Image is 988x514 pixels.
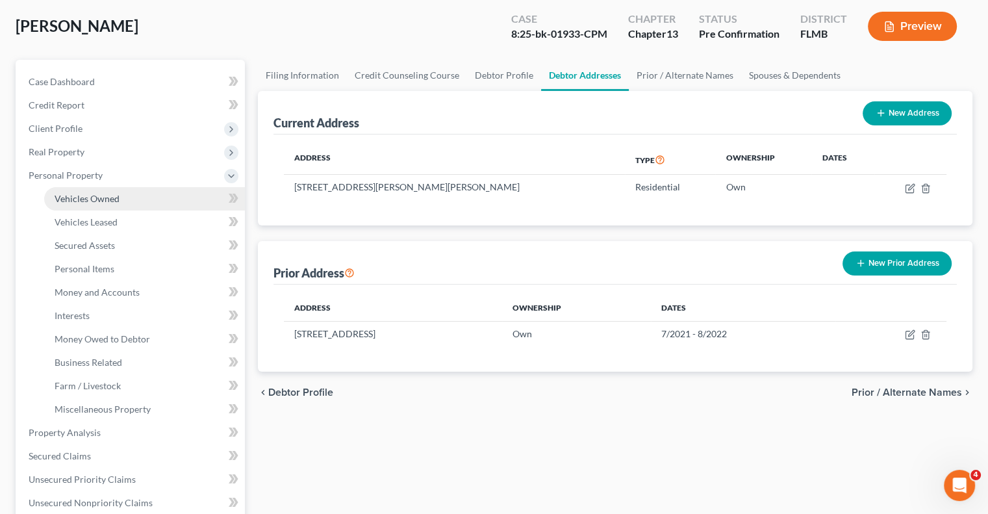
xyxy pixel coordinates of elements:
th: Type [625,145,716,175]
th: Dates [651,295,835,321]
a: Prior / Alternate Names [629,60,741,91]
span: Debtor Profile [268,387,333,398]
div: Current Address [273,115,359,131]
div: Chapter [628,27,678,42]
span: Personal Property [29,170,103,181]
span: Money Owed to Debtor [55,333,150,344]
span: Case Dashboard [29,76,95,87]
div: District [800,12,847,27]
a: Money and Accounts [44,281,245,304]
span: Farm / Livestock [55,380,121,391]
div: Case [511,12,607,27]
div: Pre Confirmation [699,27,779,42]
a: Unsecured Priority Claims [18,468,245,491]
a: Miscellaneous Property [44,398,245,421]
a: Credit Counseling Course [347,60,467,91]
a: Credit Report [18,94,245,117]
td: Residential [625,175,716,199]
td: Own [715,175,811,199]
span: Miscellaneous Property [55,404,151,415]
th: Address [284,295,502,321]
td: [STREET_ADDRESS][PERSON_NAME][PERSON_NAME] [284,175,624,199]
a: Personal Items [44,257,245,281]
a: Secured Assets [44,234,245,257]
button: New Address [863,101,952,125]
span: [PERSON_NAME] [16,16,138,35]
span: Vehicles Owned [55,193,120,204]
td: Own [502,321,651,346]
span: Unsecured Priority Claims [29,474,136,485]
span: 13 [666,27,678,40]
a: Debtor Addresses [541,60,629,91]
a: Spouses & Dependents [741,60,848,91]
div: Status [699,12,779,27]
i: chevron_right [962,387,972,398]
th: Ownership [715,145,811,175]
th: Address [284,145,624,175]
span: Business Related [55,357,122,368]
button: New Prior Address [842,251,952,276]
button: Prior / Alternate Names chevron_right [852,387,972,398]
th: Dates [811,145,874,175]
button: Preview [868,12,957,41]
span: Property Analysis [29,427,101,438]
span: Interests [55,310,90,321]
div: FLMB [800,27,847,42]
a: Farm / Livestock [44,374,245,398]
button: chevron_left Debtor Profile [258,387,333,398]
span: Unsecured Nonpriority Claims [29,497,153,508]
span: Secured Assets [55,240,115,251]
span: Prior / Alternate Names [852,387,962,398]
span: Real Property [29,146,84,157]
td: [STREET_ADDRESS] [284,321,502,346]
a: Filing Information [258,60,347,91]
a: Property Analysis [18,421,245,444]
a: Debtor Profile [467,60,541,91]
span: Vehicles Leased [55,216,118,227]
div: Prior Address [273,265,355,281]
span: Money and Accounts [55,287,140,298]
a: Vehicles Owned [44,187,245,211]
th: Ownership [502,295,651,321]
span: Personal Items [55,263,114,274]
span: 4 [970,470,981,480]
a: Secured Claims [18,444,245,468]
span: Secured Claims [29,450,91,461]
span: Client Profile [29,123,82,134]
span: Credit Report [29,99,84,110]
a: Money Owed to Debtor [44,328,245,351]
a: Business Related [44,351,245,374]
iframe: Intercom live chat [944,470,975,501]
div: Chapter [628,12,678,27]
div: 8:25-bk-01933-CPM [511,27,607,42]
a: Case Dashboard [18,70,245,94]
td: 7/2021 - 8/2022 [651,321,835,346]
a: Interests [44,304,245,328]
i: chevron_left [258,387,268,398]
a: Vehicles Leased [44,211,245,234]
